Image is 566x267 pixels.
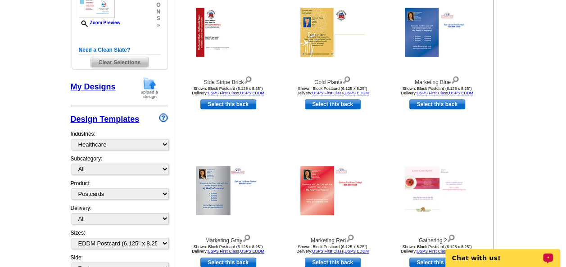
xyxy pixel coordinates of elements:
[156,9,160,15] span: n
[244,74,252,84] img: view design details
[196,166,261,215] img: Marketing Gray
[179,86,278,95] div: Shown: Block Postcard (6.125 x 8.25") Delivery: ,
[405,167,470,215] img: Gathering 2
[344,249,369,254] a: USPS EDDM
[417,249,448,254] a: USPS First Class
[451,74,459,84] img: view design details
[156,22,160,29] span: »
[179,245,278,254] div: Shown: Block Postcard (6.125 x 8.25") Delivery: ,
[447,232,455,242] img: view design details
[159,113,168,122] img: design-wizard-help-icon.png
[240,249,264,254] a: USPS EDDM
[79,20,121,25] a: Zoom Preview
[71,82,116,91] a: My Designs
[409,99,465,109] a: use this design
[388,245,487,254] div: Shown: Block Postcard (6.125 x 8.25") Delivery: ,
[208,91,239,95] a: USPS First Class
[200,99,256,109] a: use this design
[79,46,161,54] h5: Need a Clean Slate?
[156,15,160,22] span: s
[156,2,160,9] span: o
[346,232,354,242] img: view design details
[312,91,344,95] a: USPS First Class
[388,74,487,86] div: Marketing Blue
[300,8,365,57] img: Gold Plants
[283,245,382,254] div: Shown: Block Postcard (6.125 x 8.25") Delivery: ,
[208,249,239,254] a: USPS First Class
[439,239,566,267] iframe: LiveChat chat widget
[388,232,487,245] div: Gathering 2
[388,86,487,95] div: Shown: Block Postcard (6.125 x 8.25") Delivery: ,
[71,229,168,254] div: Sizes:
[196,8,261,57] img: Side Stripe Brick
[138,76,161,99] img: upload-design
[71,115,140,124] a: Design Templates
[344,91,369,95] a: USPS EDDM
[240,91,264,95] a: USPS EDDM
[283,86,382,95] div: Shown: Block Postcard (6.125 x 8.25") Delivery: ,
[71,204,168,229] div: Delivery:
[405,8,470,57] img: Marketing Blue
[305,99,361,109] a: use this design
[179,232,278,245] div: Marketing Gray
[300,166,365,215] img: Marketing Red
[242,232,251,242] img: view design details
[449,91,473,95] a: USPS EDDM
[91,57,148,68] span: Clear Selections
[71,125,168,155] div: Industries:
[71,179,168,204] div: Product:
[71,155,168,179] div: Subcategory:
[283,74,382,86] div: Gold Plants
[342,74,351,84] img: view design details
[312,249,344,254] a: USPS First Class
[179,74,278,86] div: Side Stripe Brick
[283,232,382,245] div: Marketing Red
[417,91,448,95] a: USPS First Class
